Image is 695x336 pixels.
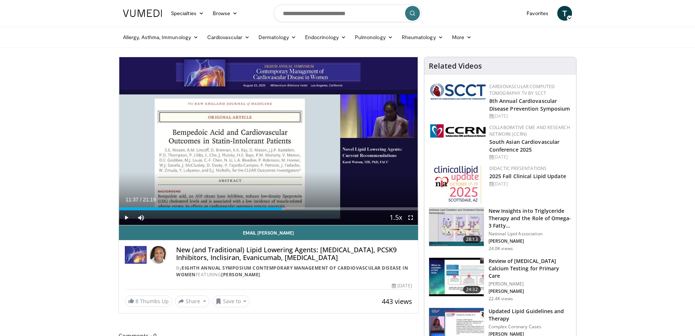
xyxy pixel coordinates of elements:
[489,181,570,187] div: [DATE]
[254,30,301,45] a: Dermatology
[125,295,172,307] a: 8 Thumbs Up
[150,246,167,264] img: Avatar
[429,208,484,246] img: 45ea033d-f728-4586-a1ce-38957b05c09e.150x105_q85_crop-smart_upscale.jpg
[489,173,566,180] a: 2025 Fall Clinical Lipid Update
[140,197,141,202] span: /
[176,265,408,278] a: Eighth Annual Symposium Contemporary Management of Cardiovascular Disease in Women
[430,124,486,138] img: a04ee3ba-8487-4636-b0fb-5e8d268f3737.png.150x105_q85_autocrop_double_scale_upscale_version-0.2.png
[522,6,553,21] a: Favorites
[489,238,572,244] p: [PERSON_NAME]
[489,288,572,294] p: [PERSON_NAME]
[489,113,570,119] div: [DATE]
[489,281,572,287] p: [PERSON_NAME]
[557,6,572,21] a: T
[489,231,572,237] p: National Lipid Association
[489,124,570,137] a: Collaborative CME and Research Network (CCRN)
[489,165,570,172] div: Didactic Presentations
[489,207,572,229] h3: New Insights into Triglyceride Therapy and the Role of Omega-3 Fatty…
[489,324,572,330] p: Complex Coronary Cases
[489,97,570,112] a: 8th Annual Cardiovascular Disease Prevention Symposium
[489,246,513,252] p: 24.0K views
[119,30,203,45] a: Allergy, Asthma, Immunology
[489,257,572,280] h3: Review of [MEDICAL_DATA] Calcium Testing for Primary Care
[123,10,162,17] img: VuMedi Logo
[430,83,486,100] img: 51a70120-4f25-49cc-93a4-67582377e75f.png.150x105_q85_autocrop_double_scale_upscale_version-0.2.png
[448,30,476,45] a: More
[489,83,555,96] a: Cardiovascular Computed Tomography TV by SCCT
[136,298,138,305] span: 8
[350,30,397,45] a: Pulmonology
[489,138,560,153] a: South Asian Cardiovascular Conference 2025
[463,286,481,293] span: 24:32
[489,308,572,322] h3: Updated Lipid Guidelines and Therapy
[274,4,421,22] input: Search topics, interventions
[463,236,481,243] span: 28:13
[388,210,403,225] button: Playback Rate
[208,6,242,21] a: Browse
[392,283,412,289] div: [DATE]
[221,271,260,278] a: [PERSON_NAME]
[143,197,156,202] span: 21:19
[429,257,572,302] a: 24:32 Review of [MEDICAL_DATA] Calcium Testing for Primary Care [PERSON_NAME] [PERSON_NAME] 22.4K...
[119,210,134,225] button: Play
[134,210,148,225] button: Mute
[429,62,482,70] h4: Related Videos
[429,258,484,296] img: f4af32e0-a3f3-4dd9-8ed6-e543ca885e6d.150x105_q85_crop-smart_upscale.jpg
[119,225,418,240] a: Email [PERSON_NAME]
[176,246,412,262] h4: New (and Traditional) Lipid Lowering Agents: [MEDICAL_DATA], PCSK9 Inhibitors, Inclisiran, Evanic...
[119,207,418,210] div: Progress Bar
[301,30,350,45] a: Endocrinology
[175,295,209,307] button: Share
[429,207,572,252] a: 28:13 New Insights into Triglyceride Therapy and the Role of Omega-3 Fatty… National Lipid Associ...
[397,30,448,45] a: Rheumatology
[403,210,418,225] button: Fullscreen
[125,246,147,264] img: Eighth Annual Symposium Contemporary Management of Cardiovascular Disease in Women
[126,197,138,202] span: 11:37
[212,295,250,307] button: Save to
[489,154,570,160] div: [DATE]
[489,296,513,302] p: 22.4K views
[119,57,418,225] video-js: Video Player
[176,265,412,278] div: By FEATURING
[167,6,208,21] a: Specialties
[203,30,254,45] a: Cardiovascular
[382,297,412,306] span: 443 views
[434,165,482,204] img: d65bce67-f81a-47c5-b47d-7b8806b59ca8.jpg.150x105_q85_autocrop_double_scale_upscale_version-0.2.jpg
